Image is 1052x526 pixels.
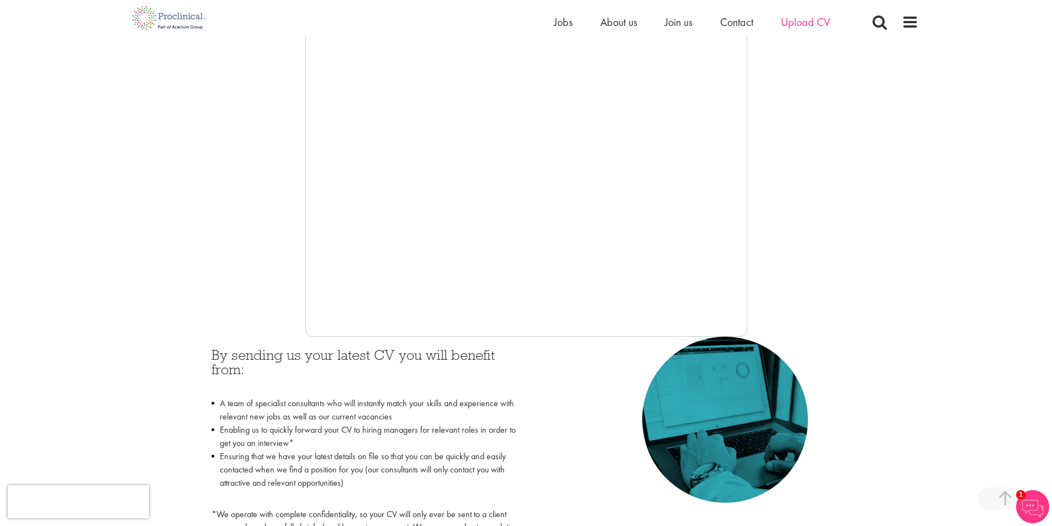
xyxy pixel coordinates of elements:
[665,15,692,29] a: Join us
[212,423,518,450] li: Enabling us to quickly forward your CV to hiring managers for relevant roles in order to get you ...
[1016,490,1049,523] img: Chatbot
[8,485,149,518] iframe: reCAPTCHA
[554,15,573,29] a: Jobs
[212,450,518,503] li: Ensuring that we have your latest details on file so that you can be quickly and easily contacted...
[720,15,753,29] a: Contact
[212,348,518,391] h3: By sending us your latest CV you will benefit from:
[1016,490,1025,500] span: 1
[600,15,637,29] a: About us
[781,15,830,29] a: Upload CV
[212,397,518,423] li: A team of specialist consultants who will instantly match your skills and experience with relevan...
